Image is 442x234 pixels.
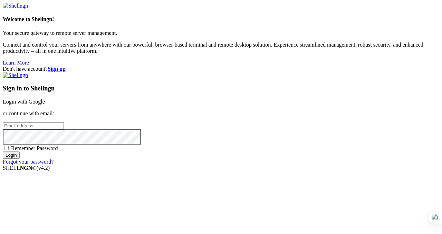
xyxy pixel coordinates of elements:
h4: Welcome to Shellngn! [3,16,439,22]
div: Don't have account? [3,66,439,72]
img: Shellngn [3,72,28,78]
span: Remember Password [11,145,58,151]
p: Connect and control your servers from anywhere with our powerful, browser-based terminal and remo... [3,42,439,54]
a: Learn More [3,60,29,66]
p: or continue with email: [3,110,439,117]
input: Remember Password [4,146,9,150]
span: SHELL © [3,165,50,171]
a: Sign up [48,66,66,72]
a: Forgot your password? [3,159,54,165]
b: NGN [20,165,32,171]
input: Login [3,152,20,159]
p: Your secure gateway to remote server management. [3,30,439,36]
h3: Sign in to Shellngn [3,85,439,92]
input: Email address [3,122,64,129]
img: Shellngn [3,3,28,9]
span: 4.2.0 [37,165,50,171]
a: Login with Google [3,99,45,105]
